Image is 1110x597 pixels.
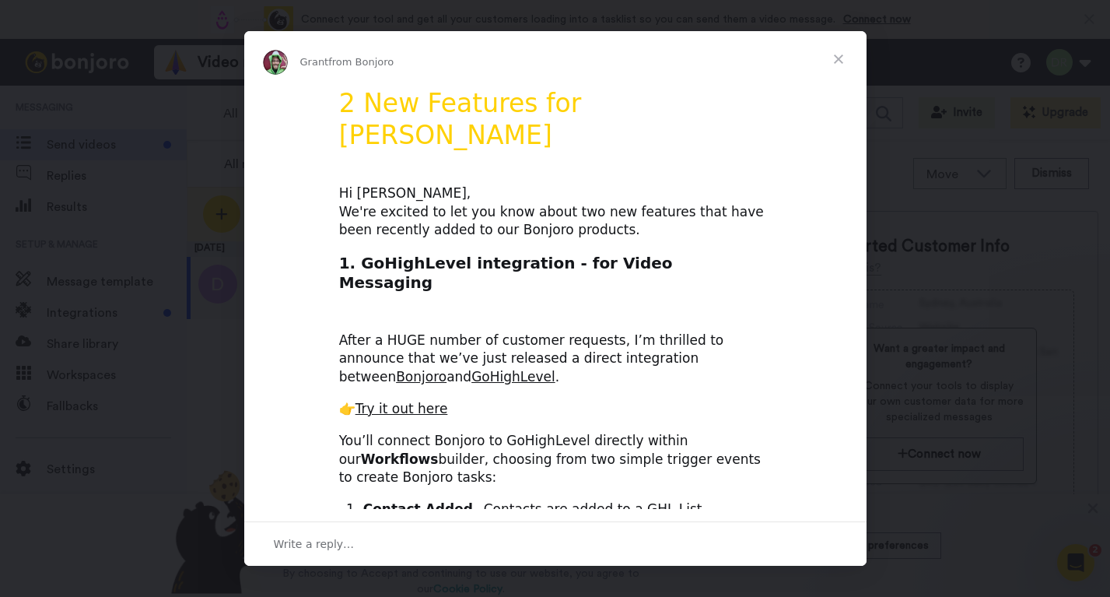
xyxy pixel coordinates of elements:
b: Workflows [361,451,439,467]
div: Open conversation and reply [244,521,867,566]
span: Grant [300,56,329,68]
div: 👉 [339,400,772,419]
h1: 2 New Features for [PERSON_NAME] [339,88,772,161]
a: Bonjoro [396,369,446,385]
h2: 1. GoHighLevel integration - for Video Messaging [339,253,772,301]
span: Write a reply… [274,534,355,554]
div: You’ll connect Bonjoro to GoHighLevel directly within our builder, choosing from two simple trigg... [339,432,772,487]
a: Try it out here [355,401,448,416]
div: After a HUGE number of customer requests, I’m thrilled to announce that we’ve just released a dir... [339,313,772,387]
li: – Contacts are added to a GHL List [363,500,772,519]
div: Hi [PERSON_NAME], We're excited to let you know about two new features that have been recently ad... [339,184,772,240]
img: Profile image for Grant [263,50,288,75]
span: Close [811,31,867,87]
a: GoHighLevel [471,369,555,385]
span: from Bonjoro [328,56,394,68]
b: Contact Added [363,501,473,517]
